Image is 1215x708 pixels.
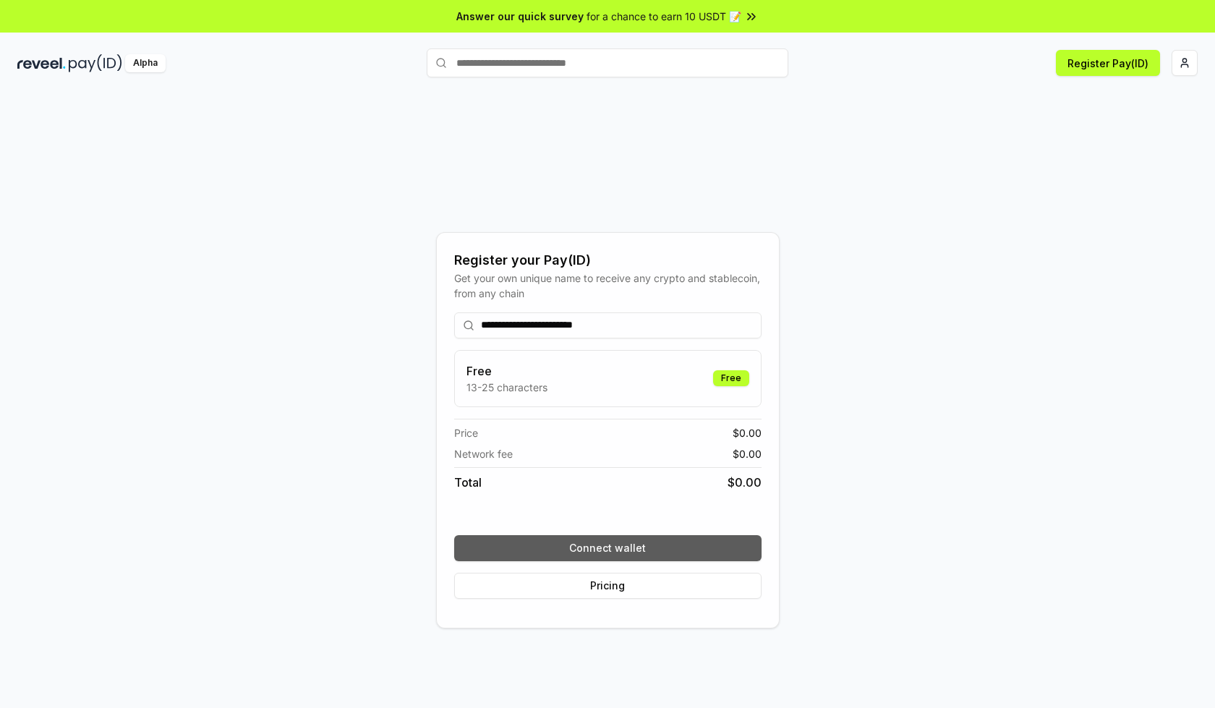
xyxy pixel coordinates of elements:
div: Register your Pay(ID) [454,250,762,270]
span: $ 0.00 [728,474,762,491]
span: Answer our quick survey [456,9,584,24]
img: pay_id [69,54,122,72]
div: Free [713,370,749,386]
p: 13-25 characters [466,380,547,395]
span: $ 0.00 [733,425,762,440]
button: Pricing [454,573,762,599]
span: Total [454,474,482,491]
h3: Free [466,362,547,380]
img: reveel_dark [17,54,66,72]
div: Get your own unique name to receive any crypto and stablecoin, from any chain [454,270,762,301]
span: for a chance to earn 10 USDT 📝 [587,9,741,24]
span: $ 0.00 [733,446,762,461]
span: Price [454,425,478,440]
button: Connect wallet [454,535,762,561]
button: Register Pay(ID) [1056,50,1160,76]
span: Network fee [454,446,513,461]
div: Alpha [125,54,166,72]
